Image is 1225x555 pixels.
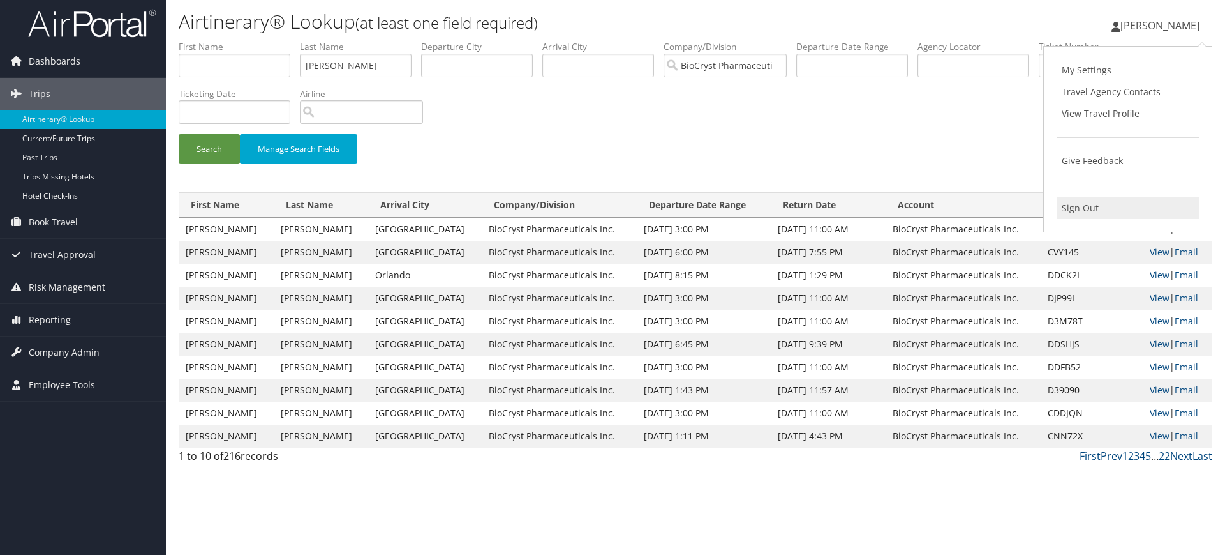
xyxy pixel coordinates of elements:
[369,379,482,402] td: [GEOGRAPHIC_DATA]
[240,134,357,164] button: Manage Search Fields
[1128,449,1134,463] a: 2
[1159,449,1170,463] a: 22
[637,310,771,333] td: [DATE] 3:00 PM
[369,218,482,241] td: [GEOGRAPHIC_DATA]
[664,40,796,53] label: Company/Division
[274,218,368,241] td: [PERSON_NAME]
[542,40,664,53] label: Arrival City
[482,356,637,379] td: BioCryst Pharmaceuticals Inc.
[1150,407,1169,419] a: View
[637,264,771,287] td: [DATE] 8:15 PM
[1175,430,1198,442] a: Email
[274,425,368,448] td: [PERSON_NAME]
[1150,384,1169,396] a: View
[771,379,887,402] td: [DATE] 11:57 AM
[771,310,887,333] td: [DATE] 11:00 AM
[369,264,482,287] td: Orlando
[1041,241,1143,264] td: CVY145
[1175,292,1198,304] a: Email
[637,402,771,425] td: [DATE] 3:00 PM
[886,193,1041,218] th: Account: activate to sort column ascending
[637,425,771,448] td: [DATE] 1:11 PM
[771,218,887,241] td: [DATE] 11:00 AM
[179,287,274,310] td: [PERSON_NAME]
[1057,81,1199,103] a: Travel Agency Contacts
[637,241,771,264] td: [DATE] 6:00 PM
[886,356,1041,379] td: BioCryst Pharmaceuticals Inc.
[274,241,368,264] td: [PERSON_NAME]
[771,425,887,448] td: [DATE] 4:43 PM
[1039,40,1160,53] label: Ticket Number
[637,356,771,379] td: [DATE] 3:00 PM
[179,425,274,448] td: [PERSON_NAME]
[637,287,771,310] td: [DATE] 3:00 PM
[1175,315,1198,327] a: Email
[369,193,482,218] th: Arrival City: activate to sort column ascending
[179,356,274,379] td: [PERSON_NAME]
[1143,333,1212,356] td: |
[179,379,274,402] td: [PERSON_NAME]
[179,448,423,470] div: 1 to 10 of records
[796,40,917,53] label: Departure Date Range
[637,218,771,241] td: [DATE] 3:00 PM
[1175,246,1198,258] a: Email
[1122,449,1128,463] a: 1
[179,310,274,333] td: [PERSON_NAME]
[1150,315,1169,327] a: View
[1041,425,1143,448] td: CNN72X
[274,193,368,218] th: Last Name: activate to sort column ascending
[355,12,538,33] small: (at least one field required)
[1041,333,1143,356] td: DDSHJS
[637,193,771,218] th: Departure Date Range: activate to sort column ascending
[274,356,368,379] td: [PERSON_NAME]
[1041,218,1143,241] td: DHR0BD
[1175,384,1198,396] a: Email
[771,287,887,310] td: [DATE] 11:00 AM
[421,40,542,53] label: Departure City
[1041,356,1143,379] td: DDFB52
[369,333,482,356] td: [GEOGRAPHIC_DATA]
[369,310,482,333] td: [GEOGRAPHIC_DATA]
[274,287,368,310] td: [PERSON_NAME]
[637,379,771,402] td: [DATE] 1:43 PM
[1140,449,1145,463] a: 4
[274,310,368,333] td: [PERSON_NAME]
[1150,338,1169,350] a: View
[1150,246,1169,258] a: View
[1057,197,1199,219] a: Sign Out
[1143,310,1212,333] td: |
[1175,407,1198,419] a: Email
[1150,430,1169,442] a: View
[179,241,274,264] td: [PERSON_NAME]
[482,379,637,402] td: BioCryst Pharmaceuticals Inc.
[1120,19,1199,33] span: [PERSON_NAME]
[1175,269,1198,281] a: Email
[886,264,1041,287] td: BioCryst Pharmaceuticals Inc.
[274,379,368,402] td: [PERSON_NAME]
[1134,449,1140,463] a: 3
[28,8,156,38] img: airportal-logo.png
[179,8,868,35] h1: Airtinerary® Lookup
[1175,361,1198,373] a: Email
[1192,449,1212,463] a: Last
[1143,379,1212,402] td: |
[369,241,482,264] td: [GEOGRAPHIC_DATA]
[1151,449,1159,463] span: …
[482,333,637,356] td: BioCryst Pharmaceuticals Inc.
[1143,287,1212,310] td: |
[179,193,274,218] th: First Name: activate to sort column ascending
[29,304,71,336] span: Reporting
[1143,425,1212,448] td: |
[1041,264,1143,287] td: DDCK2L
[29,239,96,271] span: Travel Approval
[886,425,1041,448] td: BioCryst Pharmaceuticals Inc.
[1143,241,1212,264] td: |
[1057,59,1199,81] a: My Settings
[1041,402,1143,425] td: CDDJQN
[886,287,1041,310] td: BioCryst Pharmaceuticals Inc.
[29,369,95,401] span: Employee Tools
[1175,338,1198,350] a: Email
[1057,103,1199,125] a: View Travel Profile
[482,218,637,241] td: BioCryst Pharmaceuticals Inc.
[917,40,1039,53] label: Agency Locator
